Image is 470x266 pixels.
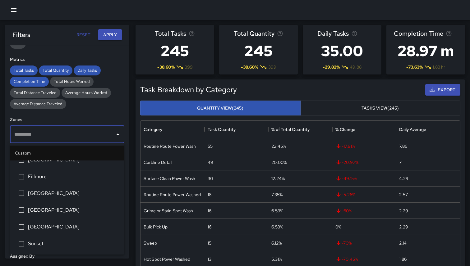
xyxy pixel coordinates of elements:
[141,121,205,138] div: Category
[335,208,352,214] span: -60 %
[10,90,60,95] span: Total Distance Traveled
[351,30,357,37] svg: Average number of tasks per day in the selected period, compared to the previous period.
[144,240,157,246] div: Sweep
[271,143,286,149] div: 22.45%
[268,64,276,70] span: 399
[10,116,124,123] h6: Zones
[10,79,49,84] span: Completion Time
[335,240,352,246] span: -70 %
[157,64,175,70] span: -38.60 %
[205,121,269,138] div: Task Quantity
[39,68,72,73] span: Total Quantity
[144,175,195,182] div: Surface Clean Power Wash
[73,29,93,41] button: Reset
[98,29,122,41] button: Apply
[10,101,66,106] span: Average Distance Traveled
[208,240,211,246] div: 15
[28,240,119,247] span: Sunset
[399,208,408,214] div: 2.29
[234,29,274,38] span: Total Quantity
[10,146,124,160] div: Custom
[271,208,283,214] div: 6.53%
[28,190,119,197] span: [GEOGRAPHIC_DATA]
[271,121,310,138] div: % of Total Quantity
[28,223,119,231] span: [GEOGRAPHIC_DATA]
[394,29,443,38] span: Completion Time
[399,192,408,198] div: 2.57
[425,84,460,96] button: Export
[10,56,124,63] h6: Metrics
[28,206,119,214] span: [GEOGRAPHIC_DATA]
[335,175,357,182] span: -49.15 %
[271,159,287,165] div: 20.00%
[74,65,101,75] div: Daily Tasks
[62,88,111,98] div: Average Hours Worked
[396,121,460,138] div: Daily Average
[300,101,461,116] button: Tasks View(245)
[10,253,124,260] h6: Assigned By
[155,38,195,63] h3: 245
[335,224,341,230] span: 0 %
[10,99,66,109] div: Average Distance Traveled
[399,159,402,165] div: 7
[317,38,367,63] h3: 35.00
[208,192,211,198] div: 18
[50,77,94,87] div: Total Hours Worked
[399,121,426,138] div: Daily Average
[277,30,283,37] svg: Total task quantity in the selected period, compared to the previous period.
[208,159,213,165] div: 49
[12,30,30,40] h6: Filters
[317,29,349,38] span: Daily Tasks
[144,208,193,214] div: Grime or Stain Spot Wash
[74,68,101,73] span: Daily Tasks
[62,90,111,95] span: Average Hours Worked
[144,192,201,198] div: Routine Route Power Washed
[335,143,355,149] span: -17.91 %
[28,173,119,180] span: Fillmore
[50,79,94,84] span: Total Hours Worked
[399,175,408,182] div: 4.29
[335,159,358,165] span: -20.97 %
[335,192,355,198] span: -5.26 %
[144,159,172,165] div: Curbline Detail
[399,224,408,230] div: 2.29
[140,101,301,116] button: Quantity View(245)
[335,256,358,262] span: -70.45 %
[10,68,38,73] span: Total Tasks
[241,64,258,70] span: -38.60 %
[144,256,190,262] div: Hot Spot Power Washed
[208,175,213,182] div: 30
[433,64,445,70] span: 1.83 hr
[394,38,458,63] h3: 28.97 m
[350,64,362,70] span: 49.88
[399,240,407,246] div: 2.14
[208,143,213,149] div: 55
[271,192,283,198] div: 7.35%
[189,30,195,37] svg: Total number of tasks in the selected period, compared to the previous period.
[155,29,186,38] span: Total Tasks
[10,65,38,75] div: Total Tasks
[323,64,340,70] span: -29.82 %
[271,240,282,246] div: 6.12%
[446,30,452,37] svg: Average time taken to complete tasks in the selected period, compared to the previous period.
[234,38,283,63] h3: 245
[144,143,196,149] div: Routine Route Power Wash
[208,256,211,262] div: 13
[10,77,49,87] div: Completion Time
[332,121,396,138] div: % Change
[399,256,407,262] div: 1.86
[10,88,60,98] div: Total Distance Traveled
[335,121,355,138] div: % Change
[406,64,423,70] span: -73.63 %
[271,256,282,262] div: 5.31%
[144,224,168,230] div: Bulk Pick Up
[185,64,193,70] span: 399
[271,175,285,182] div: 12.24%
[208,208,211,214] div: 16
[208,224,211,230] div: 16
[144,121,162,138] div: Category
[268,121,332,138] div: % of Total Quantity
[399,143,407,149] div: 7.86
[208,121,236,138] div: Task Quantity
[271,224,283,230] div: 6.53%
